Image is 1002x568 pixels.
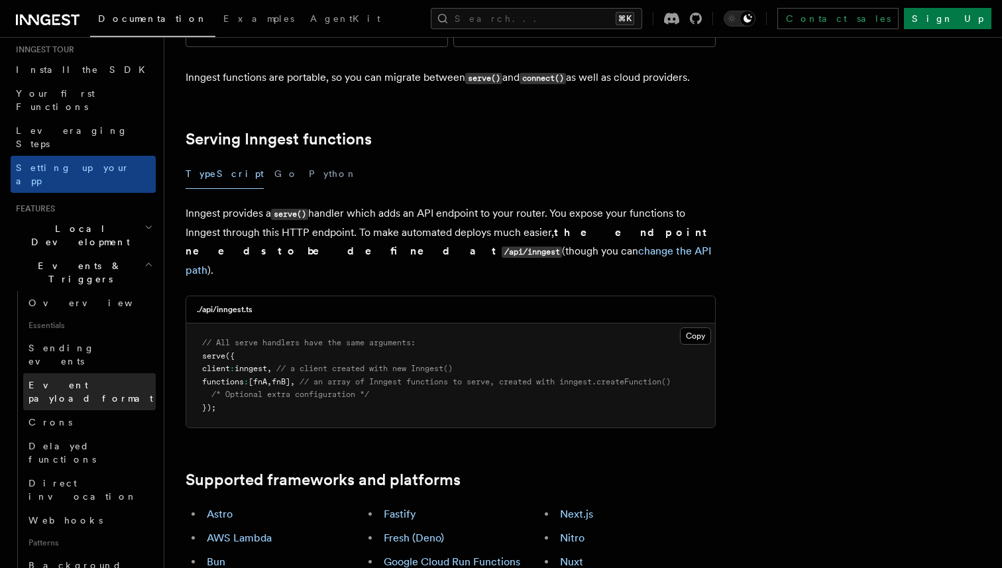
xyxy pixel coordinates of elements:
[616,12,634,25] kbd: ⌘K
[302,4,388,36] a: AgentKit
[28,380,153,404] span: Event payload format
[202,403,216,412] span: });
[16,125,128,149] span: Leveraging Steps
[207,555,225,568] a: Bun
[202,364,230,373] span: client
[777,8,899,29] a: Contact sales
[207,532,272,544] a: AWS Lambda
[465,73,502,84] code: serve()
[384,555,520,568] a: Google Cloud Run Functions
[16,162,130,186] span: Setting up your app
[680,327,711,345] button: Copy
[28,343,95,367] span: Sending events
[11,222,144,249] span: Local Development
[23,508,156,532] a: Webhooks
[300,377,671,386] span: // an array of Inngest functions to serve, created with inngest.createFunction()
[28,417,72,427] span: Crons
[11,82,156,119] a: Your first Functions
[267,377,272,386] span: ,
[290,377,295,386] span: ,
[520,73,566,84] code: connect()
[23,471,156,508] a: Direct invocation
[249,377,267,386] span: [fnA
[23,315,156,336] span: Essentials
[274,159,298,189] button: Go
[276,364,453,373] span: // a client created with new Inngest()
[560,532,584,544] a: Nitro
[211,390,369,399] span: /* Optional extra configuration */
[11,119,156,156] a: Leveraging Steps
[23,532,156,553] span: Patterns
[186,471,461,489] a: Supported frameworks and platforms
[431,8,642,29] button: Search...⌘K
[225,351,235,361] span: ({
[16,88,95,112] span: Your first Functions
[23,291,156,315] a: Overview
[23,336,156,373] a: Sending events
[11,259,144,286] span: Events & Triggers
[16,64,153,75] span: Install the SDK
[560,555,583,568] a: Nuxt
[215,4,302,36] a: Examples
[28,478,137,502] span: Direct invocation
[28,441,96,465] span: Delayed functions
[267,364,272,373] span: ,
[904,8,991,29] a: Sign Up
[186,130,372,148] a: Serving Inngest functions
[28,515,103,526] span: Webhooks
[202,351,225,361] span: serve
[23,373,156,410] a: Event payload format
[186,68,716,87] p: Inngest functions are portable, so you can migrate between and as well as cloud providers.
[223,13,294,24] span: Examples
[11,254,156,291] button: Events & Triggers
[560,508,593,520] a: Next.js
[186,204,716,280] p: Inngest provides a handler which adds an API endpoint to your router. You expose your functions t...
[23,410,156,434] a: Crons
[310,13,380,24] span: AgentKit
[309,159,357,189] button: Python
[90,4,215,37] a: Documentation
[202,338,416,347] span: // All serve handlers have the same arguments:
[11,44,74,55] span: Inngest tour
[23,434,156,471] a: Delayed functions
[272,377,290,386] span: fnB]
[244,377,249,386] span: :
[11,203,55,214] span: Features
[384,508,416,520] a: Fastify
[197,304,252,315] h3: ./api/inngest.ts
[235,364,267,373] span: inngest
[502,247,562,258] code: /api/inngest
[11,156,156,193] a: Setting up your app
[202,377,244,386] span: functions
[207,508,233,520] a: Astro
[11,217,156,254] button: Local Development
[98,13,207,24] span: Documentation
[271,209,308,220] code: serve()
[11,58,156,82] a: Install the SDK
[28,298,165,308] span: Overview
[186,159,264,189] button: TypeScript
[230,364,235,373] span: :
[724,11,755,27] button: Toggle dark mode
[384,532,444,544] a: Fresh (Deno)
